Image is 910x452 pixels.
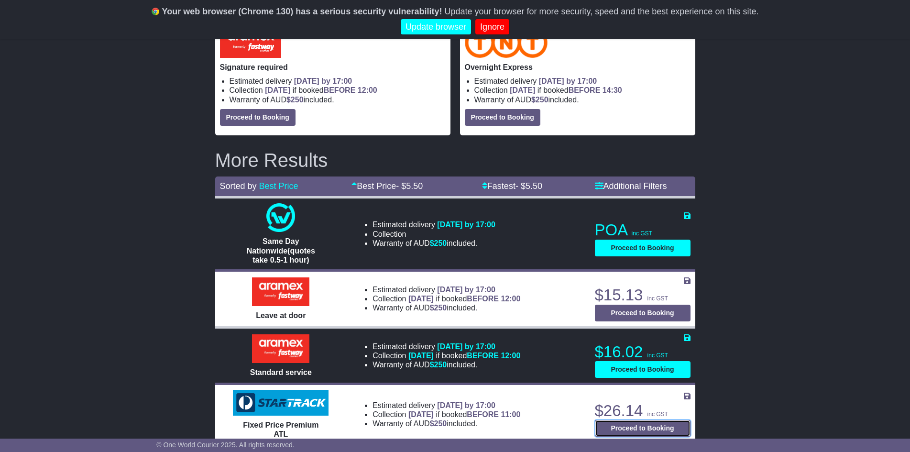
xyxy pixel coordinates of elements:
span: if booked [265,86,377,94]
span: 250 [434,419,447,428]
p: Overnight Express [465,63,691,72]
li: Collection [373,230,495,239]
h2: More Results [215,150,695,171]
span: inc GST [647,411,668,418]
p: Signature required [220,63,446,72]
span: $ [430,419,447,428]
span: 250 [434,361,447,369]
li: Estimated delivery [373,220,495,229]
a: Update browser [401,19,471,35]
span: BEFORE [467,410,499,419]
li: Estimated delivery [474,77,691,86]
a: Best Price- $5.50 [351,181,423,191]
li: Warranty of AUD included. [373,239,495,248]
span: $ [430,239,447,247]
button: Proceed to Booking [595,305,691,321]
a: Best Price [259,181,298,191]
span: $ [430,304,447,312]
span: 12:00 [501,352,520,360]
button: Proceed to Booking [595,361,691,378]
span: 5.50 [406,181,423,191]
span: Standard service [250,368,312,376]
span: Update your browser for more security, speed and the best experience on this site. [444,7,758,16]
span: BEFORE [569,86,601,94]
p: POA [595,220,691,240]
span: 250 [536,96,548,104]
img: One World Courier: Same Day Nationwide(quotes take 0.5-1 hour) [266,203,295,232]
li: Estimated delivery [373,285,520,294]
span: [DATE] [408,352,434,360]
a: Fastest- $5.50 [482,181,542,191]
span: inc GST [647,295,668,302]
span: [DATE] by 17:00 [437,286,495,294]
p: $16.02 [595,342,691,362]
img: TNT Domestic: Overnight Express [465,27,548,58]
span: BEFORE [467,295,499,303]
a: Ignore [475,19,509,35]
li: Warranty of AUD included. [474,95,691,104]
span: $ [430,361,447,369]
li: Collection [373,351,520,360]
span: Fixed Price Premium ATL [243,421,318,438]
span: [DATE] by 17:00 [437,342,495,351]
span: if booked [408,295,520,303]
span: [DATE] [510,86,535,94]
span: 14:30 [603,86,622,94]
span: BEFORE [324,86,356,94]
li: Estimated delivery [230,77,446,86]
span: [DATE] [408,295,434,303]
li: Estimated delivery [373,342,520,351]
span: [DATE] by 17:00 [437,401,495,409]
span: if booked [510,86,622,94]
li: Warranty of AUD included. [230,95,446,104]
li: Warranty of AUD included. [373,303,520,312]
img: StarTrack: Fixed Price Premium ATL [233,390,329,416]
span: if booked [408,410,520,419]
span: BEFORE [467,352,499,360]
li: Collection [373,410,520,419]
span: Same Day Nationwide(quotes take 0.5-1 hour) [247,237,315,264]
span: 12:00 [358,86,377,94]
button: Proceed to Booking [465,109,540,126]
span: $ [286,96,304,104]
span: 250 [434,304,447,312]
span: [DATE] by 17:00 [437,220,495,229]
span: inc GST [632,230,652,237]
b: Your web browser (Chrome 130) has a serious security vulnerability! [162,7,442,16]
span: inc GST [647,352,668,359]
span: 250 [291,96,304,104]
span: $ [531,96,548,104]
span: © One World Courier 2025. All rights reserved. [156,441,295,449]
p: $26.14 [595,401,691,420]
span: 5.50 [526,181,542,191]
a: Additional Filters [595,181,667,191]
li: Collection [373,294,520,303]
button: Proceed to Booking [595,420,691,437]
button: Proceed to Booking [220,109,296,126]
li: Collection [230,86,446,95]
span: - $ [515,181,542,191]
li: Warranty of AUD included. [373,360,520,369]
span: [DATE] [265,86,290,94]
span: 12:00 [501,295,520,303]
img: Aramex: Leave at door [252,277,309,306]
span: 250 [434,239,447,247]
span: Sorted by [220,181,257,191]
li: Estimated delivery [373,401,520,410]
img: Aramex: Signature required [220,27,281,58]
span: - $ [396,181,423,191]
li: Collection [474,86,691,95]
span: [DATE] by 17:00 [539,77,597,85]
button: Proceed to Booking [595,240,691,256]
span: [DATE] by 17:00 [294,77,352,85]
span: if booked [408,352,520,360]
img: Aramex: Standard service [252,334,309,363]
li: Warranty of AUD included. [373,419,520,428]
span: [DATE] [408,410,434,419]
span: 11:00 [501,410,520,419]
p: $15.13 [595,286,691,305]
span: Leave at door [256,311,306,320]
